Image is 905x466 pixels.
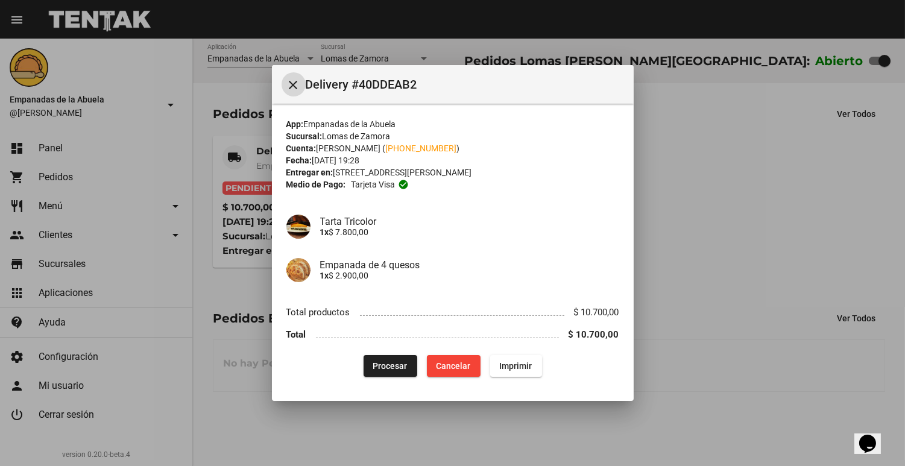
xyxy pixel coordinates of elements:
div: [STREET_ADDRESS][PERSON_NAME] [286,166,619,178]
span: Tarjeta visa [351,178,395,190]
button: Imprimir [490,355,542,377]
span: Imprimir [500,361,532,371]
button: Cancelar [427,355,481,377]
p: $ 2.900,00 [320,271,619,280]
iframe: chat widget [854,418,893,454]
img: 363ca94e-5ed4-4755-8df0-ca7d50f4a994.jpg [286,258,311,282]
strong: Sucursal: [286,131,323,141]
button: Cerrar [282,72,306,96]
h4: Empanada de 4 quesos [320,259,619,271]
div: [DATE] 19:28 [286,154,619,166]
h4: Tarta Tricolor [320,216,619,227]
span: Cancelar [437,361,471,371]
mat-icon: check_circle [398,179,409,190]
div: Empanadas de la Abuela [286,118,619,130]
div: [PERSON_NAME] ( ) [286,142,619,154]
li: Total $ 10.700,00 [286,324,619,346]
strong: App: [286,119,304,129]
span: Delivery #40DDEAB2 [306,75,624,94]
strong: Cuenta: [286,143,317,153]
p: $ 7.800,00 [320,227,619,237]
strong: Fecha: [286,156,312,165]
strong: Entregar en: [286,168,333,177]
div: Lomas de Zamora [286,130,619,142]
b: 1x [320,271,329,280]
button: Procesar [364,355,417,377]
strong: Medio de Pago: [286,178,346,190]
span: Procesar [373,361,408,371]
b: 1x [320,227,329,237]
li: Total productos $ 10.700,00 [286,301,619,324]
img: 09c0f415-19a5-426e-a1b9-ea011e62b1a0.jpg [286,215,311,239]
mat-icon: Cerrar [286,78,301,92]
a: [PHONE_NUMBER] [386,143,457,153]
